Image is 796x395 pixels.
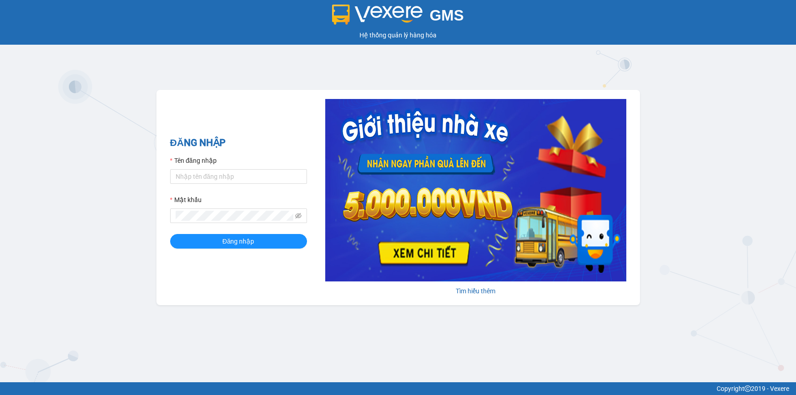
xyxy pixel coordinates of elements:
div: Tìm hiểu thêm [325,286,626,296]
img: banner-0 [325,99,626,281]
div: Copyright 2019 - Vexere [7,384,789,394]
span: copyright [744,385,751,392]
label: Tên đăng nhập [170,156,217,166]
span: GMS [430,7,464,24]
h2: ĐĂNG NHẬP [170,135,307,151]
span: Đăng nhập [223,236,255,246]
span: eye-invisible [295,213,302,219]
input: Tên đăng nhập [170,169,307,184]
label: Mật khẩu [170,195,202,205]
img: logo 2 [332,5,422,25]
button: Đăng nhập [170,234,307,249]
a: GMS [332,14,464,21]
input: Mật khẩu [176,211,293,221]
div: Hệ thống quản lý hàng hóa [2,30,794,40]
